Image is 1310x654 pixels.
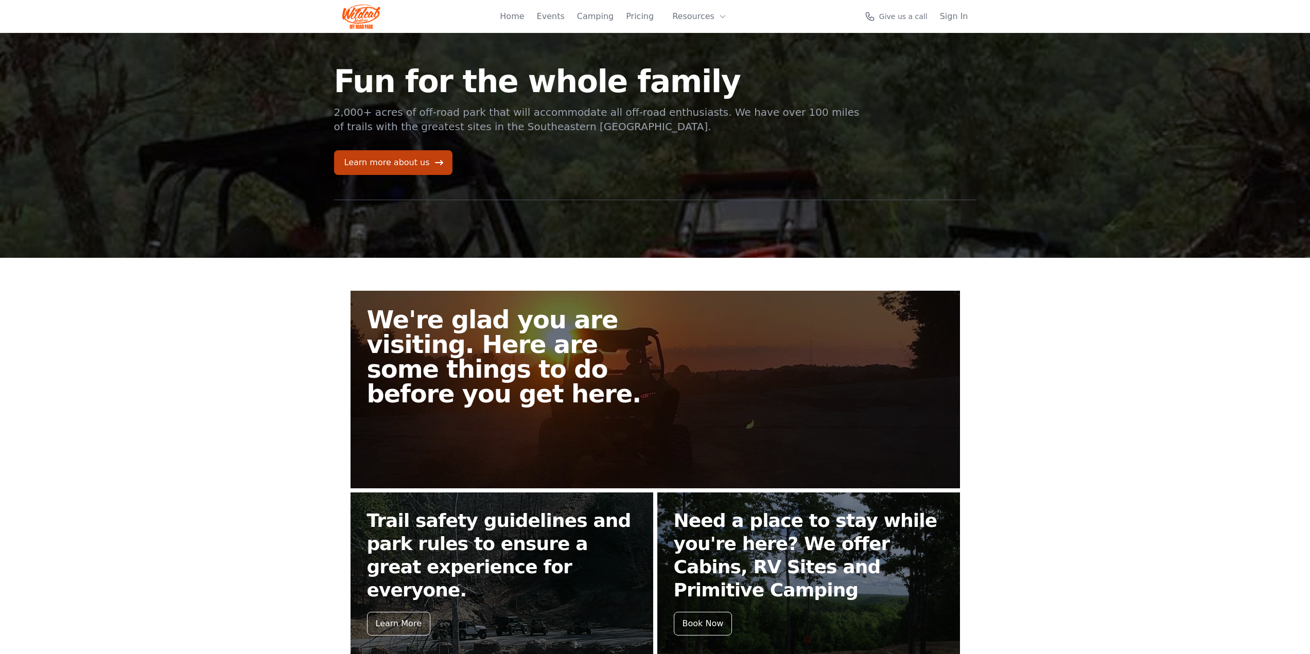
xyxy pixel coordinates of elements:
div: Book Now [674,612,732,635]
a: Sign In [940,10,968,23]
a: Home [500,10,524,23]
a: Learn more about us [334,150,452,175]
img: Wildcat Logo [342,4,381,29]
a: Camping [577,10,614,23]
h2: Trail safety guidelines and park rules to ensure a great experience for everyone. [367,509,637,602]
button: Resources [666,6,733,27]
p: 2,000+ acres of off-road park that will accommodate all off-road enthusiasts. We have over 100 mi... [334,105,861,134]
a: We're glad you are visiting. Here are some things to do before you get here. [351,291,960,488]
h2: Need a place to stay while you're here? We offer Cabins, RV Sites and Primitive Camping [674,509,944,602]
h1: Fun for the whole family [334,66,861,97]
span: Give us a call [879,11,928,22]
a: Pricing [626,10,654,23]
a: Events [537,10,565,23]
h2: We're glad you are visiting. Here are some things to do before you get here. [367,307,663,406]
div: Learn More [367,612,430,635]
a: Give us a call [865,11,928,22]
